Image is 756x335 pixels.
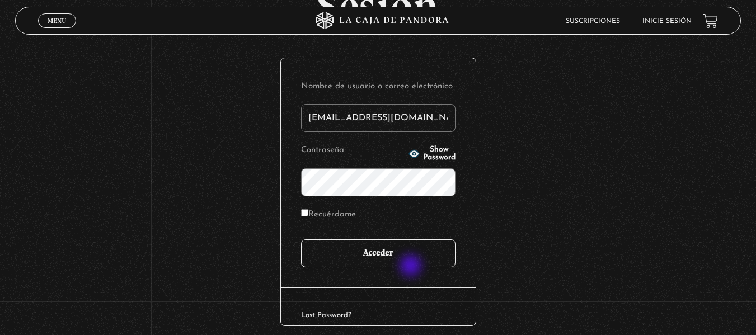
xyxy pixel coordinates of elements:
[301,239,456,267] input: Acceder
[44,27,70,35] span: Cerrar
[703,13,718,28] a: View your shopping cart
[301,206,356,224] label: Recuérdame
[48,17,66,24] span: Menu
[566,18,620,25] a: Suscripciones
[301,142,405,159] label: Contraseña
[301,312,351,319] a: Lost Password?
[301,78,456,96] label: Nombre de usuario o correo electrónico
[408,146,456,162] button: Show Password
[423,146,456,162] span: Show Password
[301,209,308,216] input: Recuérdame
[642,18,692,25] a: Inicie sesión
